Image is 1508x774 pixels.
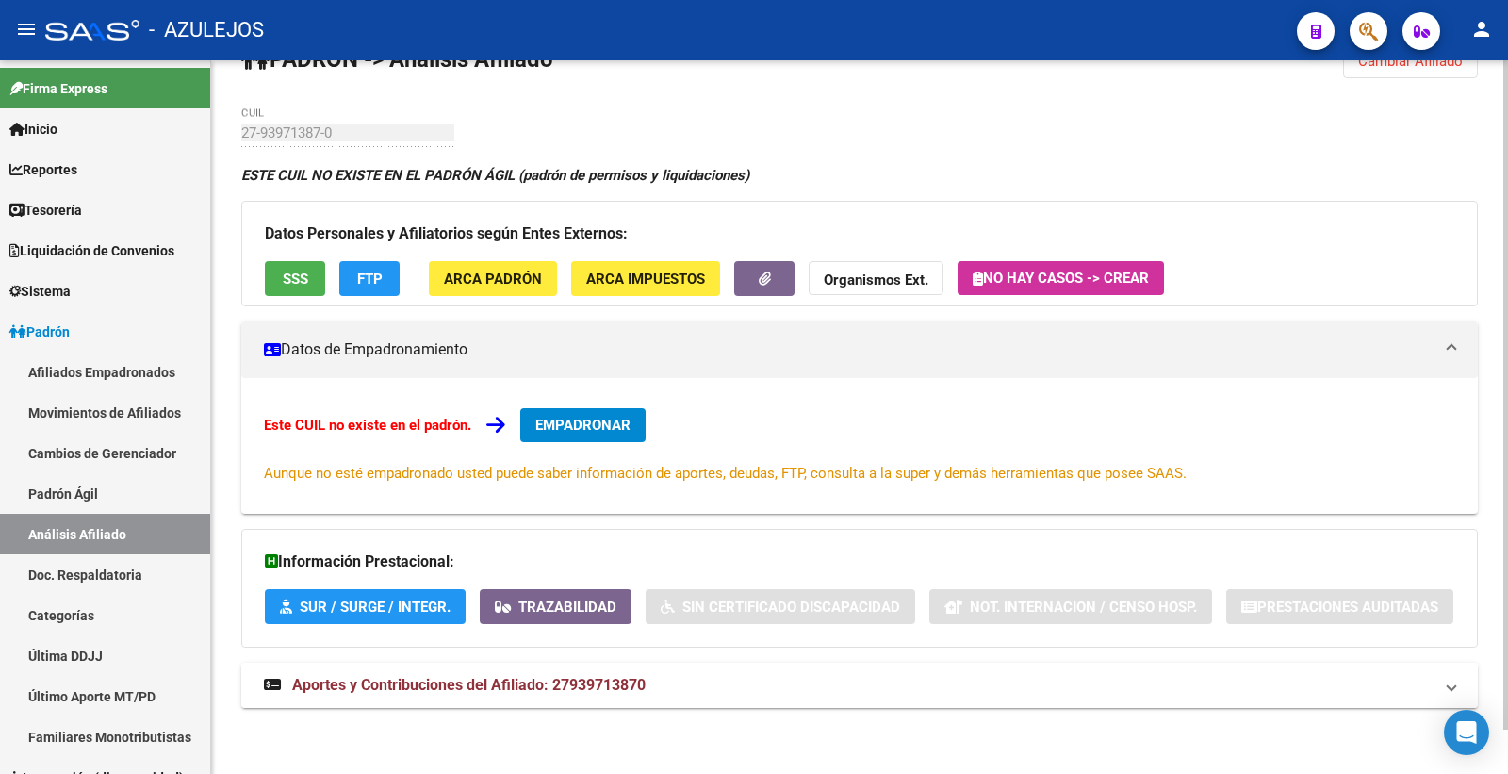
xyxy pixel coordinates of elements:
[241,321,1478,378] mat-expansion-panel-header: Datos de Empadronamiento
[9,159,77,180] span: Reportes
[265,261,325,296] button: SSS
[480,589,631,624] button: Trazabilidad
[292,676,646,694] span: Aportes y Contribuciones del Afiliado: 27939713870
[9,200,82,221] span: Tesorería
[264,465,1187,482] span: Aunque no esté empadronado usted puede saber información de aportes, deudas, FTP, consulta a la s...
[970,599,1197,616] span: Not. Internacion / Censo Hosp.
[520,408,646,442] button: EMPADRONAR
[809,261,943,296] button: Organismos Ext.
[9,240,174,261] span: Liquidación de Convenios
[265,589,466,624] button: SUR / SURGE / INTEGR.
[958,261,1164,295] button: No hay casos -> Crear
[283,271,308,288] span: SSS
[339,261,400,296] button: FTP
[9,321,70,342] span: Padrón
[929,589,1212,624] button: Not. Internacion / Censo Hosp.
[1343,44,1478,78] button: Cambiar Afiliado
[1470,18,1493,41] mat-icon: person
[264,417,471,434] strong: Este CUIL no existe en el padrón.
[646,589,915,624] button: Sin Certificado Discapacidad
[300,599,451,616] span: SUR / SURGE / INTEGR.
[241,378,1478,514] div: Datos de Empadronamiento
[9,281,71,302] span: Sistema
[264,339,1433,360] mat-panel-title: Datos de Empadronamiento
[1257,599,1438,616] span: Prestaciones Auditadas
[429,261,557,296] button: ARCA Padrón
[518,599,616,616] span: Trazabilidad
[265,549,1454,575] h3: Información Prestacional:
[535,417,631,434] span: EMPADRONAR
[824,272,928,288] strong: Organismos Ext.
[149,9,264,51] span: - AZULEJOS
[9,119,57,140] span: Inicio
[265,221,1454,247] h3: Datos Personales y Afiliatorios según Entes Externos:
[241,167,749,184] strong: ESTE CUIL NO EXISTE EN EL PADRÓN ÁGIL (padrón de permisos y liquidaciones)
[571,261,720,296] button: ARCA Impuestos
[586,271,705,288] span: ARCA Impuestos
[1444,710,1489,755] div: Open Intercom Messenger
[444,271,542,288] span: ARCA Padrón
[9,78,107,99] span: Firma Express
[357,271,383,288] span: FTP
[241,663,1478,708] mat-expansion-panel-header: Aportes y Contribuciones del Afiliado: 27939713870
[973,270,1149,287] span: No hay casos -> Crear
[1226,589,1453,624] button: Prestaciones Auditadas
[682,599,900,616] span: Sin Certificado Discapacidad
[15,18,38,41] mat-icon: menu
[1358,53,1463,70] span: Cambiar Afiliado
